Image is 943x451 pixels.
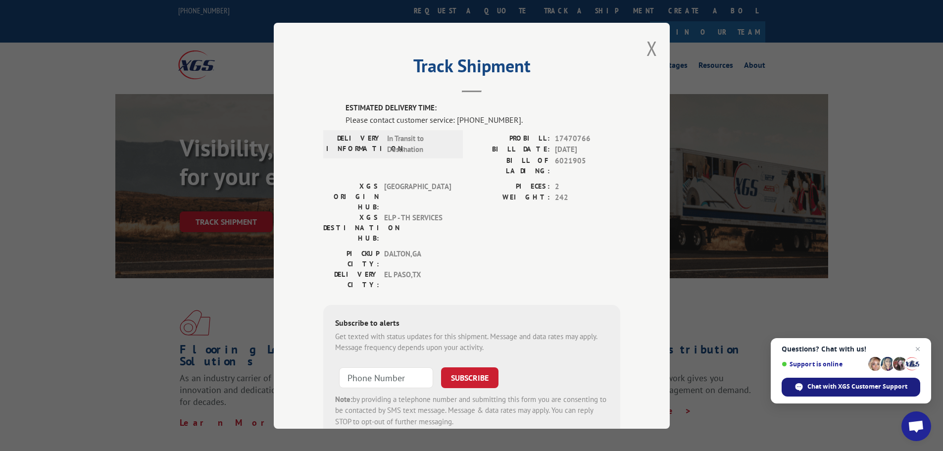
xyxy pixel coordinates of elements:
[807,382,907,391] span: Chat with XGS Customer Support
[335,316,608,331] div: Subscribe to alerts
[555,133,620,144] span: 17470766
[323,248,379,269] label: PICKUP CITY:
[384,212,451,243] span: ELP - TH SERVICES
[335,394,608,427] div: by providing a telephone number and submitting this form you are consenting to be contacted by SM...
[326,133,382,155] label: DELIVERY INFORMATION:
[346,102,620,114] label: ESTIMATED DELIVERY TIME:
[384,181,451,212] span: [GEOGRAPHIC_DATA]
[441,367,498,388] button: SUBSCRIBE
[384,248,451,269] span: DALTON , GA
[472,192,550,203] label: WEIGHT:
[346,113,620,125] div: Please contact customer service: [PHONE_NUMBER].
[555,144,620,155] span: [DATE]
[335,394,352,403] strong: Note:
[555,181,620,192] span: 2
[323,59,620,78] h2: Track Shipment
[555,155,620,176] span: 6021905
[323,181,379,212] label: XGS ORIGIN HUB:
[782,360,865,368] span: Support is online
[335,331,608,353] div: Get texted with status updates for this shipment. Message and data rates may apply. Message frequ...
[901,411,931,441] div: Open chat
[472,144,550,155] label: BILL DATE:
[323,269,379,290] label: DELIVERY CITY:
[384,269,451,290] span: EL PASO , TX
[782,378,920,397] div: Chat with XGS Customer Support
[472,133,550,144] label: PROBILL:
[323,212,379,243] label: XGS DESTINATION HUB:
[472,155,550,176] label: BILL OF LADING:
[555,192,620,203] span: 242
[912,343,924,355] span: Close chat
[339,367,433,388] input: Phone Number
[472,181,550,192] label: PIECES:
[646,35,657,61] button: Close modal
[782,345,920,353] span: Questions? Chat with us!
[387,133,454,155] span: In Transit to Destination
